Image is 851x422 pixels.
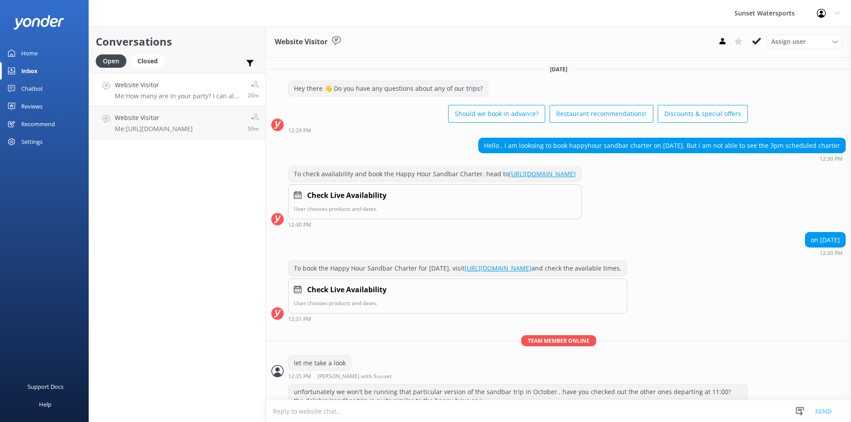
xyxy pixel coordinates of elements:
[289,81,488,96] div: Hey there 👋 Do you have any questions about any of our trips?
[89,106,265,139] a: Website VisitorMe:[URL][DOMAIN_NAME]50m
[521,335,596,346] span: Team member online
[115,125,193,133] p: Me: [URL][DOMAIN_NAME]
[288,127,748,133] div: Sep 10 2025 11:29am (UTC -05:00) America/Cancun
[805,250,846,256] div: Sep 10 2025 11:30am (UTC -05:00) America/Cancun
[288,317,311,322] strong: 12:31 PM
[820,156,843,162] strong: 12:30 PM
[289,166,581,182] div: To check availability and book the Happy Hour Sandbar Charter, head to
[89,73,265,106] a: Website VisitorMe:How many are in your party? I can also look into some smaller private charter o...
[289,384,747,408] div: unfortunately we won't be running that particular version of the sandbar trip in October.. have y...
[771,37,806,46] span: Assign user
[545,66,573,73] span: [DATE]
[131,54,164,68] div: Closed
[288,316,627,322] div: Sep 10 2025 11:31am (UTC -05:00) America/Cancun
[550,105,653,123] button: Restaurant recommendations!
[317,374,392,379] span: [PERSON_NAME] with Sunset
[115,113,193,123] h4: Website Visitor
[479,138,845,153] div: Hello , I am lookoing to book happyhour sandbar charter on [DATE]. But i am not able to see the 3...
[288,222,311,228] strong: 12:30 PM
[275,36,328,48] h3: Website Visitor
[248,92,259,99] span: Sep 10 2025 11:39am (UTC -05:00) America/Cancun
[289,261,627,276] div: To book the Happy Hour Sandbar Charter for [DATE], visit and check the available times.
[248,125,259,132] span: Sep 10 2025 11:09am (UTC -05:00) America/Cancun
[96,56,131,66] a: Open
[288,128,311,133] strong: 12:29 PM
[767,35,842,49] div: Assign User
[39,395,51,413] div: Help
[805,232,845,248] div: on [DATE]
[820,251,843,256] strong: 12:30 PM
[509,170,576,178] a: [URL][DOMAIN_NAME]
[465,264,531,272] a: [URL][DOMAIN_NAME]
[658,105,748,123] button: Discounts & special offers
[115,92,241,100] p: Me: How many are in your party? I can also look into some smaller private charter options if you ...
[478,155,846,162] div: Sep 10 2025 11:30am (UTC -05:00) America/Cancun
[131,56,169,66] a: Closed
[21,133,43,151] div: Settings
[294,205,576,213] p: User chooses products and dates.
[288,374,311,379] strong: 12:35 PM
[307,284,386,296] h4: Check Live Availability
[21,97,43,115] div: Reviews
[289,356,351,371] div: let me take a look
[288,373,421,379] div: Sep 10 2025 11:35am (UTC -05:00) America/Cancun
[21,115,55,133] div: Recommend
[21,80,43,97] div: Chatbot
[96,33,259,50] h2: Conversations
[21,44,38,62] div: Home
[448,105,545,123] button: Should we book in advance?
[288,221,582,228] div: Sep 10 2025 11:30am (UTC -05:00) America/Cancun
[13,15,64,30] img: yonder-white-logo.png
[307,190,386,201] h4: Check Live Availability
[294,299,621,307] p: User chooses products and dates.
[115,80,241,90] h4: Website Visitor
[21,62,38,80] div: Inbox
[96,54,126,68] div: Open
[27,378,63,395] div: Support Docs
